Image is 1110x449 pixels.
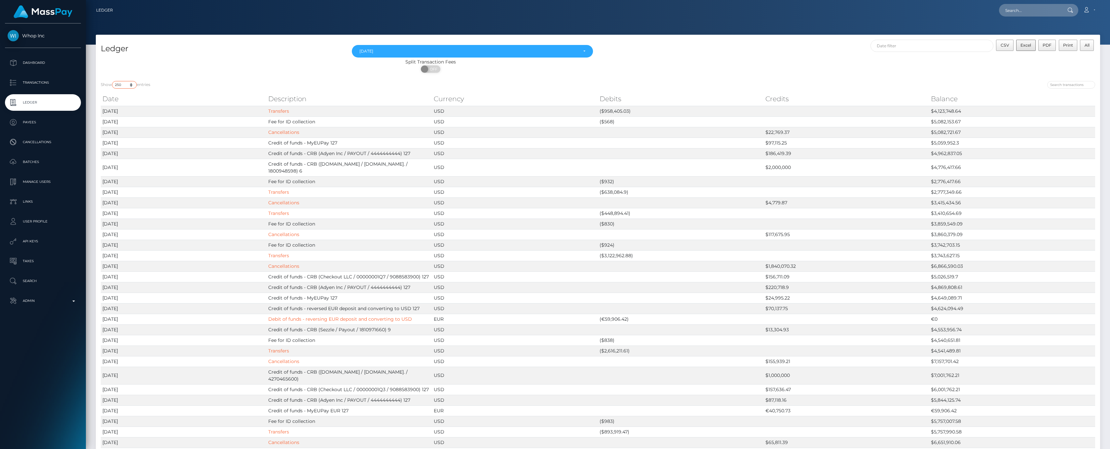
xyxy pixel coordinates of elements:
input: Search... [999,4,1061,17]
td: $3,859,549.09 [929,219,1095,229]
td: Fee for ID collection [267,416,432,427]
a: Ledger [96,3,113,17]
td: Fee for ID collection [267,335,432,346]
td: USD [432,116,598,127]
td: $4,624,094.49 [929,303,1095,314]
td: EUR [432,405,598,416]
td: USD [432,197,598,208]
td: USD [432,219,598,229]
div: Split Transaction Fees [96,59,765,65]
td: $3,743,627.15 [929,250,1095,261]
td: USD [432,240,598,250]
a: Taxes [5,253,81,269]
td: $117,675.95 [764,229,930,240]
td: Fee for ID collection [267,240,432,250]
td: $6,866,590.03 [929,261,1095,271]
td: $3,415,434.56 [929,197,1095,208]
button: All [1080,40,1094,51]
a: User Profile [5,213,81,230]
td: [DATE] [101,138,267,148]
span: Print [1063,43,1073,48]
td: USD [432,208,598,219]
td: USD [432,148,598,159]
td: $7,157,701.42 [929,356,1095,367]
td: Credit of funds - reversed EUR deposit and converting to USD 127 [267,303,432,314]
td: [DATE] [101,346,267,356]
td: USD [432,159,598,176]
p: Admin [8,296,78,306]
a: Cancellations [268,129,299,135]
td: USD [432,346,598,356]
img: Whop Inc [8,30,19,41]
a: Links [5,193,81,210]
td: [DATE] [101,208,267,219]
td: ($638,084.9) [598,187,764,197]
td: USD [432,261,598,271]
a: Batches [5,154,81,170]
td: [DATE] [101,282,267,293]
td: [DATE] [101,106,267,116]
p: Transactions [8,78,78,88]
a: Manage Users [5,174,81,190]
td: Credit of funds - CRB (Adyen Inc / PAYOUT / 4444444444) 127 [267,395,432,405]
a: Cancellations [268,200,299,206]
td: USD [432,303,598,314]
td: €0 [929,314,1095,324]
span: Excel [1020,43,1031,48]
button: Aug 2025 [352,45,593,58]
td: USD [432,250,598,261]
input: Date filter [870,40,994,52]
td: USD [432,437,598,448]
td: USD [432,384,598,395]
td: $5,059,952.3 [929,138,1095,148]
td: $24,995.22 [764,293,930,303]
th: Currency [432,92,598,105]
td: Credit of funds - CRB ([DOMAIN_NAME] / [DOMAIN_NAME]. / 1800948598) 6 [267,159,432,176]
p: User Profile [8,217,78,226]
p: Manage Users [8,177,78,187]
td: $87,118.16 [764,395,930,405]
td: [DATE] [101,271,267,282]
p: Links [8,197,78,207]
th: Credits [764,92,930,105]
td: $4,779.87 [764,197,930,208]
span: CSV [1001,43,1009,48]
td: USD [432,335,598,346]
p: Payees [8,117,78,127]
td: $5,026,519.7 [929,271,1095,282]
td: USD [432,427,598,437]
td: ($983) [598,416,764,427]
td: [DATE] [101,335,267,346]
td: ($3,122,962.88) [598,250,764,261]
td: $4,540,651.81 [929,335,1095,346]
a: Admin [5,293,81,309]
td: $156,711.09 [764,271,930,282]
th: Debits [598,92,764,105]
th: Balance [929,92,1095,105]
td: USD [432,106,598,116]
a: Transfers [268,348,289,354]
span: Whop Inc [5,33,81,39]
td: $3,860,379.09 [929,229,1095,240]
td: [DATE] [101,127,267,138]
td: $7,001,762.21 [929,367,1095,384]
td: [DATE] [101,148,267,159]
td: [DATE] [101,197,267,208]
a: Ledger [5,94,81,111]
td: $6,001,762.21 [929,384,1095,395]
td: $220,718.9 [764,282,930,293]
td: Credit of funds - CRB (Checkout LLC / 00000001Q3 / 9088583900) 127 [267,384,432,395]
p: Dashboard [8,58,78,68]
td: $4,776,417.66 [929,159,1095,176]
td: USD [432,282,598,293]
td: ($932) [598,176,764,187]
td: $2,776,417.66 [929,176,1095,187]
td: USD [432,138,598,148]
td: Credit of funds - MyEUPay EUR 127 [267,405,432,416]
td: USD [432,416,598,427]
td: [DATE] [101,176,267,187]
td: $5,082,721.67 [929,127,1095,138]
td: [DATE] [101,395,267,405]
td: $22,769.37 [764,127,930,138]
p: API Keys [8,236,78,246]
